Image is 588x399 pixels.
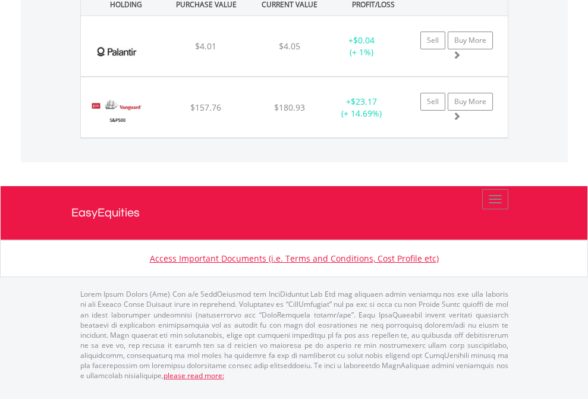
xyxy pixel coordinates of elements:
a: Access Important Documents (i.e. Terms and Conditions, Cost Profile etc) [150,253,439,264]
span: $0.04 [353,34,375,46]
img: EQU.US.PLTR.png [87,31,147,73]
a: please read more: [163,370,224,381]
a: Sell [420,93,445,111]
p: Lorem Ipsum Dolors (Ame) Con a/e SeddOeiusmod tem InciDiduntut Lab Etd mag aliquaen admin veniamq... [80,289,508,381]
span: $157.76 [190,102,221,113]
span: $23.17 [351,96,377,107]
span: $180.93 [274,102,305,113]
span: $4.05 [279,40,300,52]
div: + (+ 14.69%) [325,96,399,120]
div: + (+ 1%) [325,34,399,58]
a: Buy More [448,93,493,111]
span: $4.01 [195,40,216,52]
a: Buy More [448,32,493,49]
img: EQU.US.VOO.png [87,92,147,134]
a: Sell [420,32,445,49]
a: EasyEquities [71,186,517,240]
